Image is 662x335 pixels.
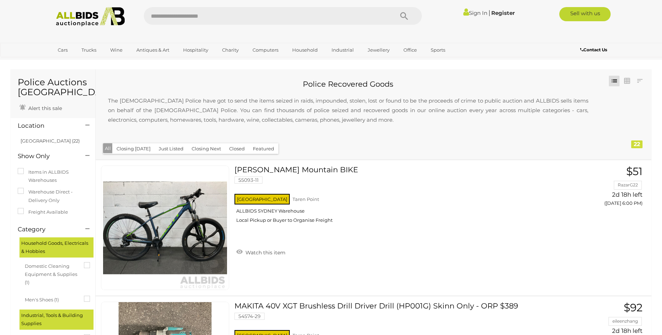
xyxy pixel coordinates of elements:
a: Charity [217,44,243,56]
h4: Location [18,122,75,129]
button: Closed [225,143,249,154]
b: Contact Us [580,47,607,52]
h4: Category [18,226,75,233]
a: Household [288,44,322,56]
a: Trucks [77,44,101,56]
a: [GEOGRAPHIC_DATA] (22) [21,138,80,144]
span: Men's Shoes (1) [25,294,78,304]
span: | [488,9,490,17]
a: Contact Us [580,46,609,54]
h2: Police Recovered Goods [101,80,595,88]
p: The [DEMOGRAPHIC_DATA] Police have got to send the items seized in raids, impounded, stolen, lost... [101,89,595,132]
a: Cars [53,44,72,56]
div: Industrial, Tools & Building Supplies [19,310,94,330]
a: Industrial [327,44,358,56]
h4: Show Only [18,153,75,160]
a: Sign In [463,10,487,16]
label: Warehouse Direct - Delivery Only [18,188,88,204]
a: Sports [426,44,450,56]
a: Antiques & Art [132,44,174,56]
h1: Police Auctions [GEOGRAPHIC_DATA] [18,77,88,97]
a: $51 RazarG22 2d 18h left ([DATE] 6:00 PM) [564,166,644,210]
span: Watch this item [244,249,285,256]
a: Register [491,10,515,16]
label: Items in ALLBIDS Warehouses [18,168,88,185]
div: Household Goods, Electricals & Hobbies [19,237,94,258]
a: Wine [106,44,127,56]
a: [GEOGRAPHIC_DATA] [53,56,113,68]
a: Computers [248,44,283,56]
a: Hospitality [179,44,213,56]
a: Watch this item [234,247,287,257]
a: Alert this sale [18,102,64,113]
a: Office [399,44,421,56]
button: Just Listed [154,143,188,154]
a: [PERSON_NAME] Mountain BIKE 55093-11 [GEOGRAPHIC_DATA] Taren Point ALLBIDS SYDNEY Warehouse Local... [240,166,553,229]
img: Allbids.com.au [52,7,129,27]
span: Alert this sale [27,105,62,111]
img: 55093-11a.jpeg [103,166,227,290]
span: $92 [624,301,643,314]
button: Featured [249,143,278,154]
div: 22 [631,140,643,148]
button: Search [386,7,422,25]
a: Jewellery [363,44,394,56]
span: Domestic Cleaning Equipment & Supplies (1) [25,260,78,287]
a: Sell with us [559,7,611,21]
button: Closing Next [187,143,225,154]
label: Freight Available [18,208,68,216]
span: $51 [626,165,643,178]
button: All [103,143,113,154]
button: Closing [DATE] [112,143,155,154]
